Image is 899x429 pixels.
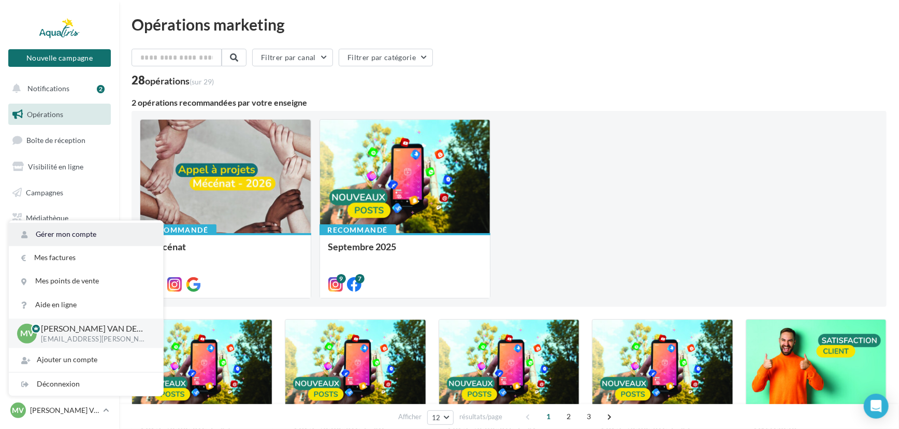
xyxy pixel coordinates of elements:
a: Médiathèque [6,207,113,229]
a: Calendrier [6,233,113,255]
span: Campagnes [26,188,63,196]
div: Recommandé [320,224,396,236]
p: [EMAIL_ADDRESS][PERSON_NAME][DOMAIN_NAME] [41,335,147,344]
a: Campagnes [6,182,113,204]
button: Nouvelle campagne [8,49,111,67]
div: Déconnexion [9,373,163,396]
div: Mécénat [149,241,302,262]
div: 2 opérations recommandées par votre enseigne [132,98,887,107]
span: Visibilité en ligne [28,162,83,171]
p: [PERSON_NAME] VAN DER [PERSON_NAME] [41,323,147,335]
span: Notifications [27,84,69,93]
span: Boîte de réception [26,136,85,145]
div: Septembre 2025 [328,241,482,262]
a: Visibilité en ligne [6,156,113,178]
div: Open Intercom Messenger [864,394,889,419]
span: Afficher [398,412,422,422]
a: Gérer mon compte [9,223,163,246]
div: 7 [355,274,365,283]
button: 12 [427,410,454,425]
span: (sur 29) [190,77,214,86]
span: MV [20,327,34,339]
a: Mes points de vente [9,269,163,293]
span: 2 [561,408,577,425]
span: 1 [541,408,557,425]
button: Notifications 2 [6,78,109,99]
span: 3 [581,408,598,425]
button: Filtrer par canal [252,49,333,66]
p: [PERSON_NAME] VAN DER [PERSON_NAME] [30,405,99,416]
button: Filtrer par catégorie [339,49,433,66]
div: Ajouter un compte [9,348,163,371]
div: 28 [132,75,214,86]
a: MV [PERSON_NAME] VAN DER [PERSON_NAME] [8,401,111,420]
a: Boîte de réception [6,129,113,151]
span: MV [12,405,24,416]
div: 9 [337,274,346,283]
div: 2 [97,85,105,93]
a: Aide en ligne [9,293,163,317]
a: Opérations [6,104,113,125]
span: résultats/page [459,412,502,422]
a: Docto'Com [6,259,113,281]
a: Mes factures [9,246,163,269]
div: Recommandé [140,224,216,236]
span: Opérations [27,110,63,119]
span: 12 [432,413,441,422]
div: opérations [145,76,214,85]
div: Opérations marketing [132,17,887,32]
span: Médiathèque [26,213,68,222]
